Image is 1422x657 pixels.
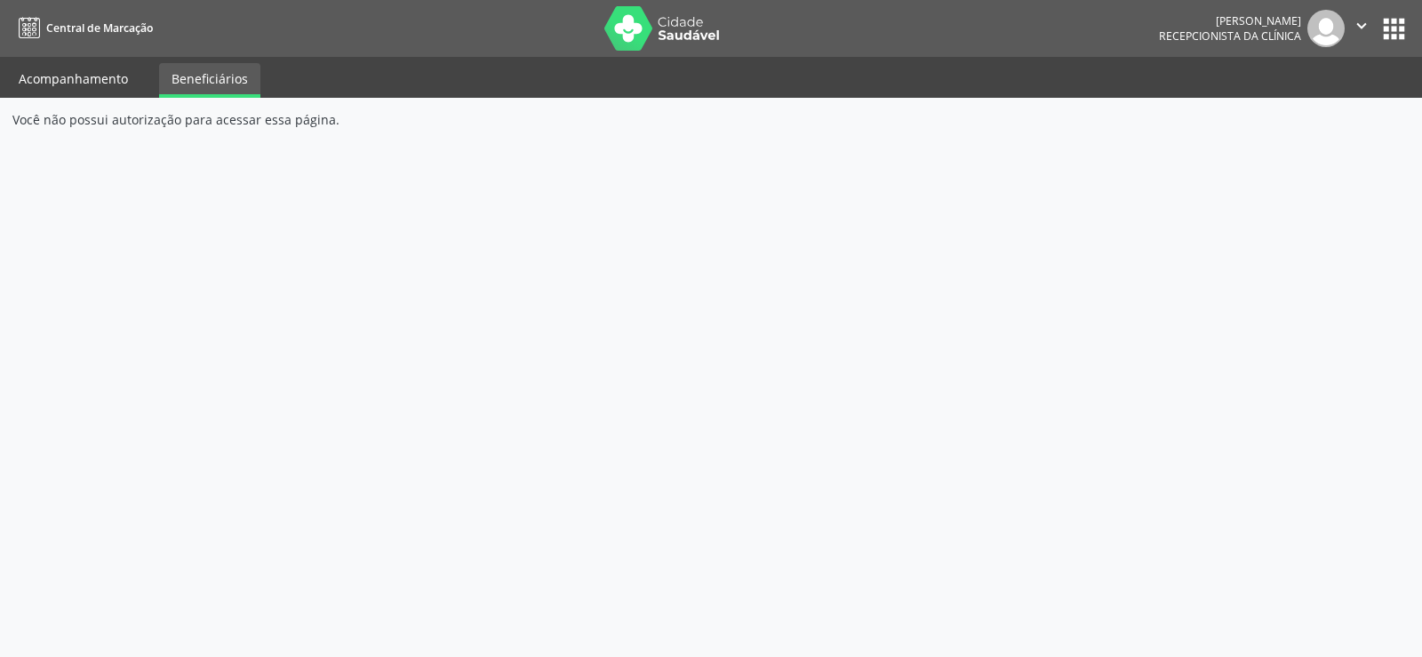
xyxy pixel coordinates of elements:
[6,63,140,94] a: Acompanhamento
[159,63,260,98] a: Beneficiários
[1378,13,1410,44] button: apps
[1352,16,1371,36] i: 
[12,13,153,43] a: Central de Marcação
[1159,13,1301,28] div: [PERSON_NAME]
[1345,10,1378,47] button: 
[46,20,153,36] span: Central de Marcação
[12,110,1410,129] div: Você não possui autorização para acessar essa página.
[1159,28,1301,44] span: Recepcionista da clínica
[1307,10,1345,47] img: img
